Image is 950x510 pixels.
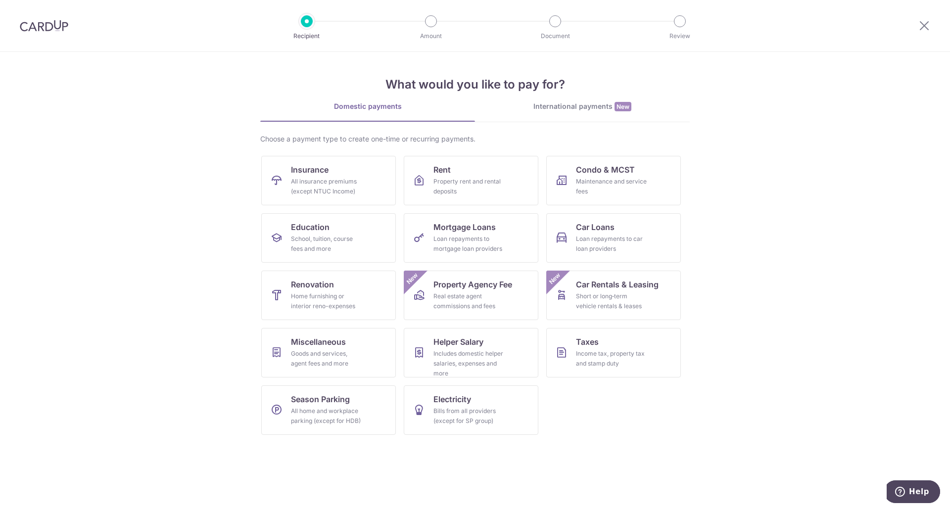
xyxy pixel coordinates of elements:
[291,234,362,254] div: School, tuition, course fees and more
[576,234,647,254] div: Loan repayments to car loan providers
[291,177,362,196] div: All insurance premiums (except NTUC Income)
[546,213,681,263] a: Car LoansLoan repayments to car loan providers
[291,393,350,405] span: Season Parking
[261,213,396,263] a: EducationSchool, tuition, course fees and more
[433,278,512,290] span: Property Agency Fee
[291,164,329,176] span: Insurance
[270,31,343,41] p: Recipient
[291,336,346,348] span: Miscellaneous
[519,31,592,41] p: Document
[22,7,43,16] span: Help
[576,278,659,290] span: Car Rentals & Leasing
[433,291,505,311] div: Real estate agent commissions and fees
[615,102,631,111] span: New
[404,385,538,435] a: ElectricityBills from all providers (except for SP group)
[433,336,483,348] span: Helper Salary
[291,406,362,426] div: All home and workplace parking (except for HDB)
[576,349,647,369] div: Income tax, property tax and stamp duty
[546,156,681,205] a: Condo & MCSTMaintenance and service fees
[433,393,471,405] span: Electricity
[404,156,538,205] a: RentProperty rent and rental deposits
[291,349,362,369] div: Goods and services, agent fees and more
[261,385,396,435] a: Season ParkingAll home and workplace parking (except for HDB)
[261,271,396,320] a: RenovationHome furnishing or interior reno-expenses
[433,406,505,426] div: Bills from all providers (except for SP group)
[433,221,496,233] span: Mortgage Loans
[576,291,647,311] div: Short or long‑term vehicle rentals & leases
[433,164,451,176] span: Rent
[546,271,681,320] a: Car Rentals & LeasingShort or long‑term vehicle rentals & leasesNew
[643,31,716,41] p: Review
[261,156,396,205] a: InsuranceAll insurance premiums (except NTUC Income)
[291,221,330,233] span: Education
[475,101,690,112] div: International payments
[576,221,615,233] span: Car Loans
[887,480,940,505] iframe: Opens a widget where you can find more information
[433,349,505,378] div: Includes domestic helper salaries, expenses and more
[404,328,538,377] a: Helper SalaryIncludes domestic helper salaries, expenses and more
[260,134,690,144] div: Choose a payment type to create one-time or recurring payments.
[291,278,334,290] span: Renovation
[547,271,563,287] span: New
[576,164,635,176] span: Condo & MCST
[394,31,468,41] p: Amount
[576,336,599,348] span: Taxes
[546,328,681,377] a: TaxesIncome tax, property tax and stamp duty
[433,177,505,196] div: Property rent and rental deposits
[404,271,421,287] span: New
[404,213,538,263] a: Mortgage LoansLoan repayments to mortgage loan providers
[261,328,396,377] a: MiscellaneousGoods and services, agent fees and more
[404,271,538,320] a: Property Agency FeeReal estate agent commissions and feesNew
[260,76,690,93] h4: What would you like to pay for?
[576,177,647,196] div: Maintenance and service fees
[260,101,475,111] div: Domestic payments
[20,20,68,32] img: CardUp
[291,291,362,311] div: Home furnishing or interior reno-expenses
[433,234,505,254] div: Loan repayments to mortgage loan providers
